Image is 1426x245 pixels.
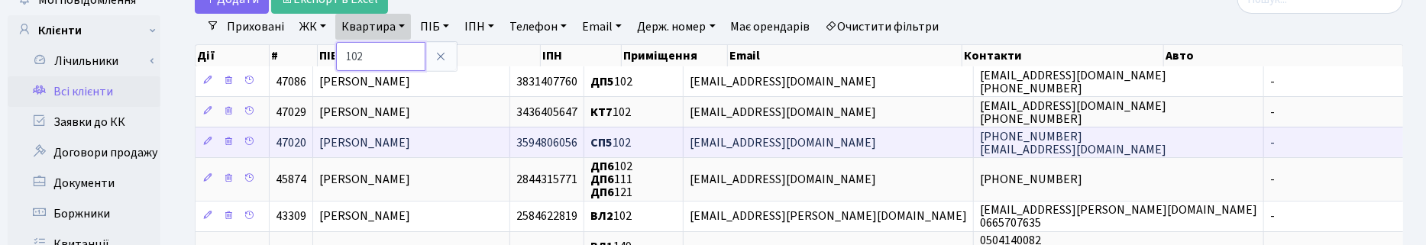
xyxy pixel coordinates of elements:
a: Боржники [8,198,160,229]
a: Документи [8,168,160,198]
span: 102 111 121 [590,158,632,201]
span: [EMAIL_ADDRESS][DOMAIN_NAME] [690,171,876,188]
span: 45874 [276,171,306,188]
span: 102 [590,134,631,151]
span: 3594806056 [516,134,577,151]
b: ДП6 [590,158,614,175]
span: 102 [590,73,632,90]
th: ПІБ [318,45,542,66]
b: ДП6 [590,171,614,188]
span: [PHONE_NUMBER] [980,171,1082,188]
span: 47029 [276,104,306,121]
b: КТ7 [590,104,613,121]
span: 2584622819 [516,208,577,225]
span: 47020 [276,134,306,151]
span: [EMAIL_ADDRESS][DOMAIN_NAME] [PHONE_NUMBER] [980,98,1166,127]
a: ПІБ [414,14,455,40]
a: Держ. номер [631,14,721,40]
a: Лічильники [18,46,160,76]
b: ДП5 [590,73,614,90]
span: [PERSON_NAME] [319,208,410,225]
span: - [1270,73,1275,90]
span: [PHONE_NUMBER] [EMAIL_ADDRESS][DOMAIN_NAME] [980,128,1166,158]
span: 43309 [276,208,306,225]
span: [EMAIL_ADDRESS][DOMAIN_NAME] [690,73,876,90]
th: Email [728,45,962,66]
span: [EMAIL_ADDRESS][DOMAIN_NAME] [690,134,876,151]
span: 102 [590,104,631,121]
span: [EMAIL_ADDRESS][DOMAIN_NAME] [690,104,876,121]
span: 3436405647 [516,104,577,121]
span: 2844315771 [516,171,577,188]
span: - [1270,104,1275,121]
th: # [270,45,317,66]
a: Має орендарів [725,14,816,40]
span: 47086 [276,73,306,90]
a: Email [576,14,628,40]
a: Договори продажу [8,137,160,168]
span: [EMAIL_ADDRESS][PERSON_NAME][DOMAIN_NAME] [690,208,967,225]
th: Авто [1164,45,1403,66]
b: СП5 [590,134,613,151]
span: [EMAIL_ADDRESS][PERSON_NAME][DOMAIN_NAME] 0665707635 [980,201,1257,231]
span: 102 [590,208,632,225]
th: ІПН [541,45,622,66]
span: [EMAIL_ADDRESS][DOMAIN_NAME] [PHONE_NUMBER] [980,67,1166,97]
span: - [1270,171,1275,188]
span: [PERSON_NAME] [319,171,410,188]
b: ДП6 [590,185,614,201]
a: Клієнти [8,15,160,46]
b: ВЛ2 [590,208,613,225]
span: 3831407760 [516,73,577,90]
a: Телефон [503,14,573,40]
span: [PERSON_NAME] [319,134,410,151]
span: [PERSON_NAME] [319,104,410,121]
a: Квартира [335,14,411,40]
th: Приміщення [622,45,728,66]
th: Контакти [962,45,1164,66]
a: ІПН [458,14,500,40]
th: Дії [196,45,270,66]
a: Заявки до КК [8,107,160,137]
span: - [1270,208,1275,225]
a: Очистити фільтри [820,14,946,40]
a: ЖК [293,14,332,40]
span: - [1270,134,1275,151]
span: [PERSON_NAME] [319,73,410,90]
a: Приховані [221,14,290,40]
a: Всі клієнти [8,76,160,107]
